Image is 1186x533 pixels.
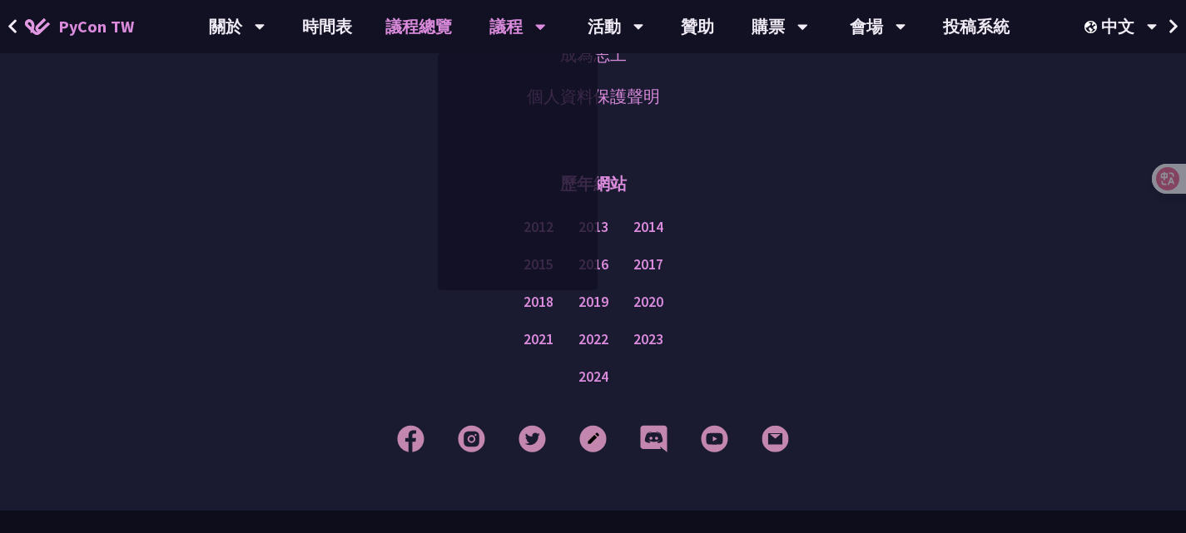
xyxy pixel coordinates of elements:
[519,425,546,452] img: Twitter Footer Icon
[458,425,485,452] img: Instagram Footer Icon
[762,425,789,452] img: Email Footer Icon
[701,425,728,452] img: YouTube Footer Icon
[578,329,608,350] a: 2022
[579,425,607,452] img: Blog Footer Icon
[524,329,553,350] a: 2021
[633,329,663,350] a: 2023
[1084,21,1101,33] img: Locale Icon
[640,425,667,452] img: Discord Footer Icon
[8,6,151,47] a: PyCon TW
[524,292,553,313] a: 2018
[560,159,627,209] p: 歷年網站
[578,367,608,387] a: 2024
[58,14,134,39] span: PyCon TW
[633,217,663,238] a: 2014
[25,18,50,35] img: Home icon of PyCon TW 2025
[397,425,424,452] img: Facebook Footer Icon
[633,254,663,275] a: 2017
[633,292,663,313] a: 2020
[578,292,608,313] a: 2019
